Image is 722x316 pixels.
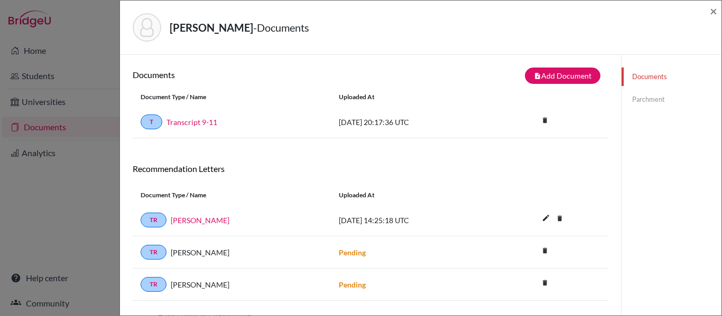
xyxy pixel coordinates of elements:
i: delete [537,275,553,291]
a: T [141,114,162,129]
div: Uploaded at [331,92,489,102]
div: Uploaded at [331,190,489,200]
i: delete [537,243,553,258]
a: TR [141,277,166,292]
span: [PERSON_NAME] [171,247,229,258]
span: [DATE] 14:25:18 UTC [339,216,409,225]
a: Parchment [622,90,721,109]
i: delete [552,210,568,226]
a: Transcript 9-11 [166,117,217,128]
i: note_add [534,72,541,80]
h6: Documents [133,70,371,80]
i: edit [538,209,554,226]
div: Document Type / Name [133,190,331,200]
button: Close [710,5,717,17]
a: delete [537,276,553,291]
div: [DATE] 20:17:36 UTC [331,117,489,128]
button: note_addAdd Document [525,68,600,84]
a: TR [141,245,166,260]
span: - Documents [253,21,309,34]
a: TR [141,213,166,227]
strong: [PERSON_NAME] [170,21,253,34]
button: edit [537,211,555,227]
a: delete [552,212,568,226]
i: delete [537,112,553,128]
span: [PERSON_NAME] [171,279,229,290]
strong: Pending [339,248,366,257]
a: delete [537,114,553,128]
span: × [710,3,717,18]
h6: Recommendation Letters [133,164,608,174]
a: delete [537,244,553,258]
div: Document Type / Name [133,92,331,102]
a: Documents [622,68,721,86]
a: [PERSON_NAME] [171,215,229,226]
strong: Pending [339,280,366,289]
